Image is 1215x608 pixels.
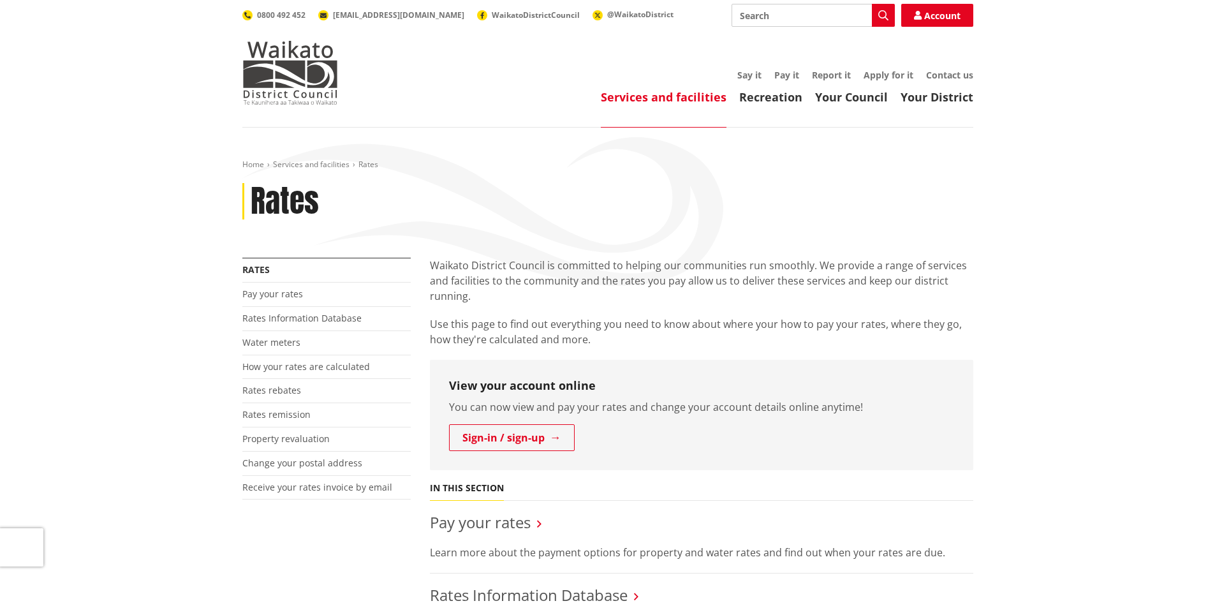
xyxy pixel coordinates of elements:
[901,89,973,105] a: Your District
[251,183,319,220] h1: Rates
[430,258,973,304] p: Waikato District Council is committed to helping our communities run smoothly. We provide a range...
[242,10,306,20] a: 0800 492 452
[430,316,973,347] p: Use this page to find out everything you need to know about where your how to pay your rates, whe...
[242,408,311,420] a: Rates remission
[449,424,575,451] a: Sign-in / sign-up
[242,433,330,445] a: Property revaluation
[430,512,531,533] a: Pay your rates
[926,69,973,81] a: Contact us
[242,263,270,276] a: Rates
[242,457,362,469] a: Change your postal address
[242,384,301,396] a: Rates rebates
[430,483,504,494] h5: In this section
[607,9,674,20] span: @WaikatoDistrict
[273,159,350,170] a: Services and facilities
[492,10,580,20] span: WaikatoDistrictCouncil
[257,10,306,20] span: 0800 492 452
[242,360,370,373] a: How your rates are calculated
[901,4,973,27] a: Account
[815,89,888,105] a: Your Council
[864,69,913,81] a: Apply for it
[737,69,762,81] a: Say it
[593,9,674,20] a: @WaikatoDistrict
[242,481,392,493] a: Receive your rates invoice by email
[732,4,895,27] input: Search input
[601,89,726,105] a: Services and facilities
[333,10,464,20] span: [EMAIL_ADDRESS][DOMAIN_NAME]
[449,379,954,393] h3: View your account online
[242,159,973,170] nav: breadcrumb
[358,159,378,170] span: Rates
[430,545,973,560] p: Learn more about the payment options for property and water rates and find out when your rates ar...
[242,159,264,170] a: Home
[242,288,303,300] a: Pay your rates
[242,41,338,105] img: Waikato District Council - Te Kaunihera aa Takiwaa o Waikato
[430,584,628,605] a: Rates Information Database
[477,10,580,20] a: WaikatoDistrictCouncil
[774,69,799,81] a: Pay it
[812,69,851,81] a: Report it
[449,399,954,415] p: You can now view and pay your rates and change your account details online anytime!
[242,336,300,348] a: Water meters
[242,312,362,324] a: Rates Information Database
[739,89,802,105] a: Recreation
[318,10,464,20] a: [EMAIL_ADDRESS][DOMAIN_NAME]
